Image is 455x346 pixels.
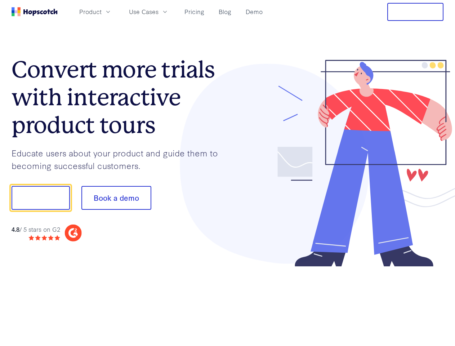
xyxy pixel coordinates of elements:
span: Use Cases [129,7,159,16]
a: Blog [216,6,234,18]
button: Use Cases [125,6,173,18]
strong: 4.8 [12,225,19,233]
a: Home [12,7,58,16]
h1: Convert more trials with interactive product tours [12,56,228,139]
p: Educate users about your product and guide them to becoming successful customers. [12,147,228,172]
a: Demo [243,6,266,18]
a: Pricing [182,6,207,18]
button: Show me! [12,186,70,210]
button: Book a demo [81,186,151,210]
div: / 5 stars on G2 [12,225,60,234]
span: Product [79,7,102,16]
button: Free Trial [387,3,443,21]
button: Product [75,6,116,18]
